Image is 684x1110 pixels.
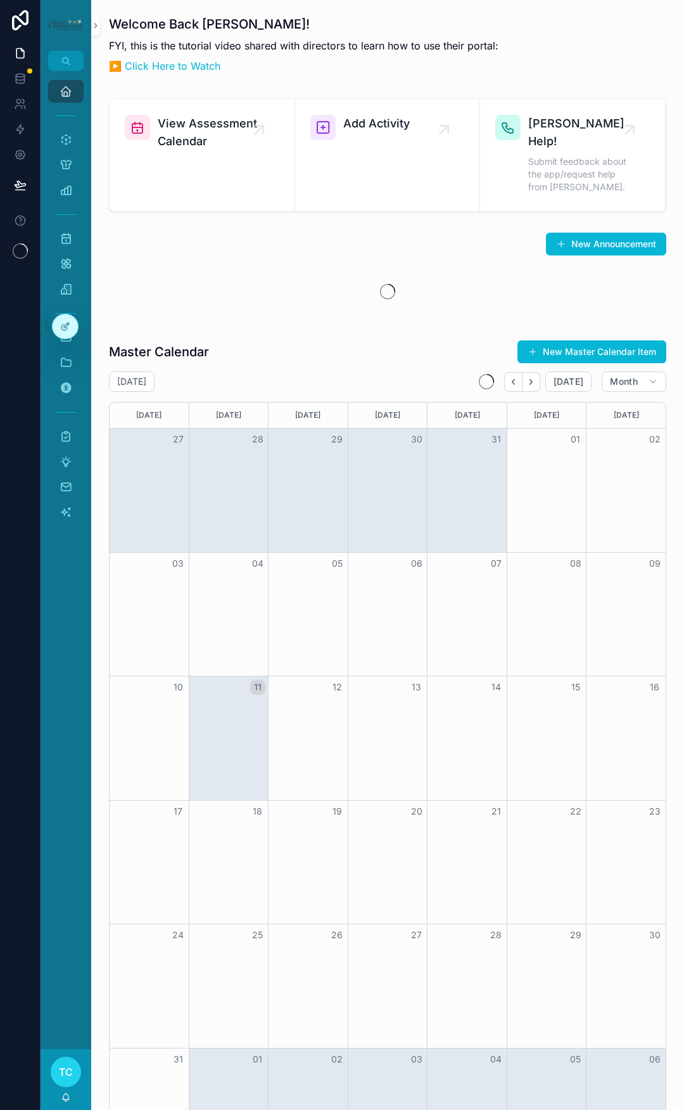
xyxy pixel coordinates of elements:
a: [PERSON_NAME] Help!Submit feedback about the app/request help from [PERSON_NAME]. [480,100,666,211]
button: 29 [329,432,345,447]
span: Month [610,376,638,387]
div: [DATE] [509,403,585,428]
button: 20 [409,804,424,819]
button: 02 [329,1052,345,1067]
button: New Announcement [546,233,666,255]
div: [DATE] [429,403,505,428]
span: Submit feedback about the app/request help from [PERSON_NAME]. [528,155,630,193]
button: 06 [409,556,424,571]
button: 05 [329,556,345,571]
button: 01 [568,432,583,447]
button: 07 [488,556,503,571]
button: 13 [409,680,424,695]
button: New Master Calendar Item [517,340,666,363]
a: Add Activity [295,100,481,211]
button: Back [504,372,522,392]
button: 04 [250,556,265,571]
span: [PERSON_NAME] Help! [528,115,630,150]
span: [DATE] [554,376,583,387]
button: 31 [170,1052,186,1067]
button: 02 [647,432,662,447]
button: 28 [250,432,265,447]
button: 05 [568,1052,583,1067]
button: 22 [568,804,583,819]
h1: Welcome Back [PERSON_NAME]! [109,15,498,33]
div: [DATE] [350,403,426,428]
button: 12 [329,680,345,695]
button: 26 [329,927,345,943]
div: scrollable content [41,71,91,540]
button: 30 [647,927,662,943]
img: App logo [48,19,84,32]
button: 28 [488,927,503,943]
button: 08 [568,556,583,571]
button: 18 [250,804,265,819]
button: 31 [488,432,503,447]
button: 27 [409,927,424,943]
div: [DATE] [588,403,664,428]
button: 27 [170,432,186,447]
button: 01 [250,1052,265,1067]
button: 10 [170,680,186,695]
button: 04 [488,1052,503,1067]
span: View Assessment Calendar [158,115,259,150]
button: 15 [568,680,583,695]
button: 30 [409,432,424,447]
button: 09 [647,556,662,571]
button: 19 [329,804,345,819]
a: View Assessment Calendar [110,100,295,211]
button: [DATE] [545,371,592,392]
button: 03 [170,556,186,571]
button: 06 [647,1052,662,1067]
button: Month [602,371,666,392]
button: Next [522,372,540,392]
h1: Master Calendar [109,343,209,361]
span: TC [59,1064,73,1080]
button: 03 [409,1052,424,1067]
span: Add Activity [343,115,410,132]
div: [DATE] [270,403,346,428]
button: 11 [250,680,265,695]
button: 14 [488,680,503,695]
p: FYI, this is the tutorial video shared with directors to learn how to use their portal: [109,38,498,53]
button: 25 [250,927,265,943]
button: 16 [647,680,662,695]
button: 29 [568,927,583,943]
a: ▶️ Click Here to Watch [109,60,220,72]
button: 24 [170,927,186,943]
button: 17 [170,804,186,819]
div: [DATE] [111,403,187,428]
button: 21 [488,804,503,819]
div: [DATE] [191,403,267,428]
button: 23 [647,804,662,819]
h2: [DATE] [117,375,146,388]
